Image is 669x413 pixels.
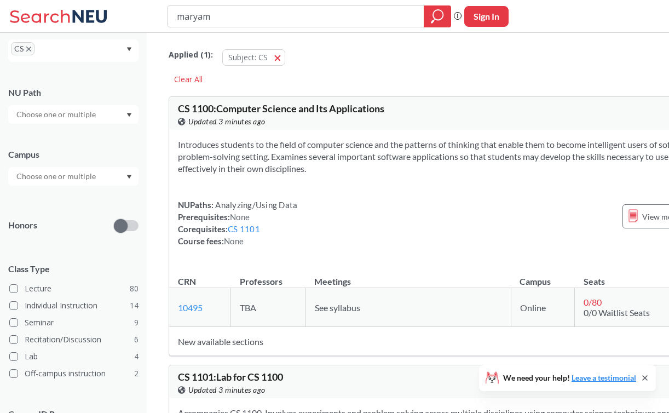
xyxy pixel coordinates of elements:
[126,113,132,117] svg: Dropdown arrow
[214,200,297,210] span: Analyzing/Using Data
[126,47,132,51] svg: Dropdown arrow
[431,9,444,24] svg: magnifying glass
[584,297,602,307] span: 0 / 80
[176,7,416,26] input: Class, professor, course number, "phrase"
[178,302,203,313] a: 10495
[134,334,139,346] span: 6
[8,39,139,62] div: CSX to remove pillDropdown arrow
[178,371,283,383] span: CS 1101 : Lab for CS 1100
[305,265,511,288] th: Meetings
[224,236,244,246] span: None
[8,263,139,275] span: Class Type
[511,288,574,327] td: Online
[26,47,31,51] svg: X to remove pill
[231,288,306,327] td: TBA
[188,116,266,128] span: Updated 3 minutes ago
[11,170,103,183] input: Choose one or multiple
[8,219,37,232] p: Honors
[8,105,139,124] div: Dropdown arrow
[178,102,384,114] span: CS 1100 : Computer Science and Its Applications
[228,224,260,234] a: CS 1101
[464,6,509,27] button: Sign In
[9,366,139,381] label: Off-campus instruction
[315,302,360,313] span: See syllabus
[126,175,132,179] svg: Dropdown arrow
[222,49,285,66] button: Subject: CS
[511,265,574,288] th: Campus
[231,265,306,288] th: Professors
[230,212,250,222] span: None
[134,317,139,329] span: 9
[424,5,451,27] div: magnifying glass
[178,199,297,247] div: NUPaths: Prerequisites: Corequisites: Course fees:
[130,300,139,312] span: 14
[130,283,139,295] span: 80
[584,307,650,318] span: 0/0 Waitlist Seats
[11,42,34,55] span: CSX to remove pill
[8,87,139,99] div: NU Path
[134,368,139,380] span: 2
[8,148,139,160] div: Campus
[11,108,103,121] input: Choose one or multiple
[8,167,139,186] div: Dropdown arrow
[9,282,139,296] label: Lecture
[228,52,268,62] span: Subject: CS
[9,299,139,313] label: Individual Instruction
[169,71,208,88] div: Clear All
[188,384,266,396] span: Updated 3 minutes ago
[169,49,213,61] span: Applied ( 1 ):
[9,349,139,364] label: Lab
[9,316,139,330] label: Seminar
[9,332,139,347] label: Recitation/Discussion
[503,374,636,382] span: We need your help!
[134,351,139,363] span: 4
[572,373,636,382] a: Leave a testimonial
[178,276,196,288] div: CRN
